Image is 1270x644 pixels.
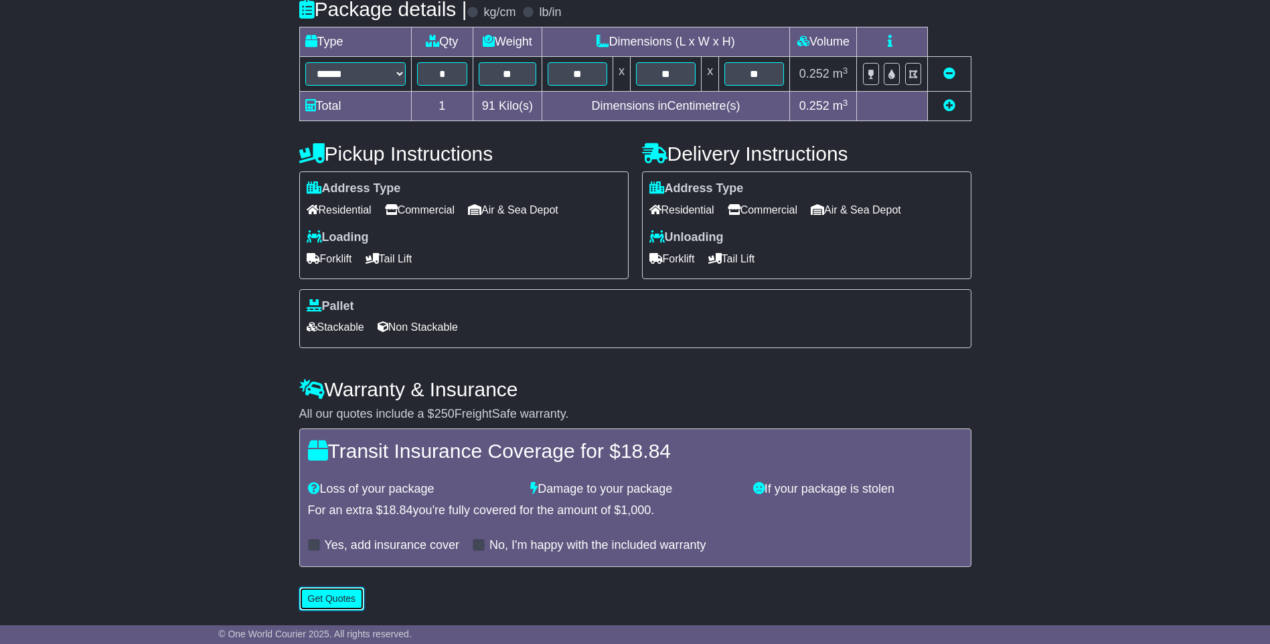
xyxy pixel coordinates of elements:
[468,199,558,220] span: Air & Sea Depot
[307,181,401,196] label: Address Type
[307,230,369,245] label: Loading
[299,587,365,611] button: Get Quotes
[366,248,412,269] span: Tail Lift
[299,92,411,121] td: Total
[843,66,848,76] sup: 3
[301,482,524,497] div: Loss of your package
[943,67,955,80] a: Remove this item
[799,67,829,80] span: 0.252
[799,99,829,112] span: 0.252
[411,27,473,57] td: Qty
[542,92,790,121] td: Dimensions in Centimetre(s)
[308,503,963,518] div: For an extra $ you're fully covered for the amount of $ .
[708,248,755,269] span: Tail Lift
[483,5,515,20] label: kg/cm
[378,317,458,337] span: Non Stackable
[385,199,455,220] span: Commercial
[642,143,971,165] h4: Delivery Instructions
[307,199,372,220] span: Residential
[307,299,354,314] label: Pallet
[299,143,629,165] h4: Pickup Instructions
[833,67,848,80] span: m
[621,503,651,517] span: 1,000
[473,27,542,57] td: Weight
[299,27,411,57] td: Type
[299,378,971,400] h4: Warranty & Insurance
[613,57,630,92] td: x
[299,407,971,422] div: All our quotes include a $ FreightSafe warranty.
[218,629,412,639] span: © One World Courier 2025. All rights reserved.
[702,57,719,92] td: x
[539,5,561,20] label: lb/in
[473,92,542,121] td: Kilo(s)
[307,248,352,269] span: Forklift
[649,199,714,220] span: Residential
[489,538,706,553] label: No, I'm happy with the included warranty
[524,482,746,497] div: Damage to your package
[843,98,848,108] sup: 3
[746,482,969,497] div: If your package is stolen
[411,92,473,121] td: 1
[308,440,963,462] h4: Transit Insurance Coverage for $
[728,199,797,220] span: Commercial
[542,27,790,57] td: Dimensions (L x W x H)
[811,199,901,220] span: Air & Sea Depot
[790,27,857,57] td: Volume
[621,440,671,462] span: 18.84
[434,407,455,420] span: 250
[649,230,724,245] label: Unloading
[482,99,495,112] span: 91
[833,99,848,112] span: m
[383,503,413,517] span: 18.84
[307,317,364,337] span: Stackable
[325,538,459,553] label: Yes, add insurance cover
[943,99,955,112] a: Add new item
[649,181,744,196] label: Address Type
[649,248,695,269] span: Forklift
